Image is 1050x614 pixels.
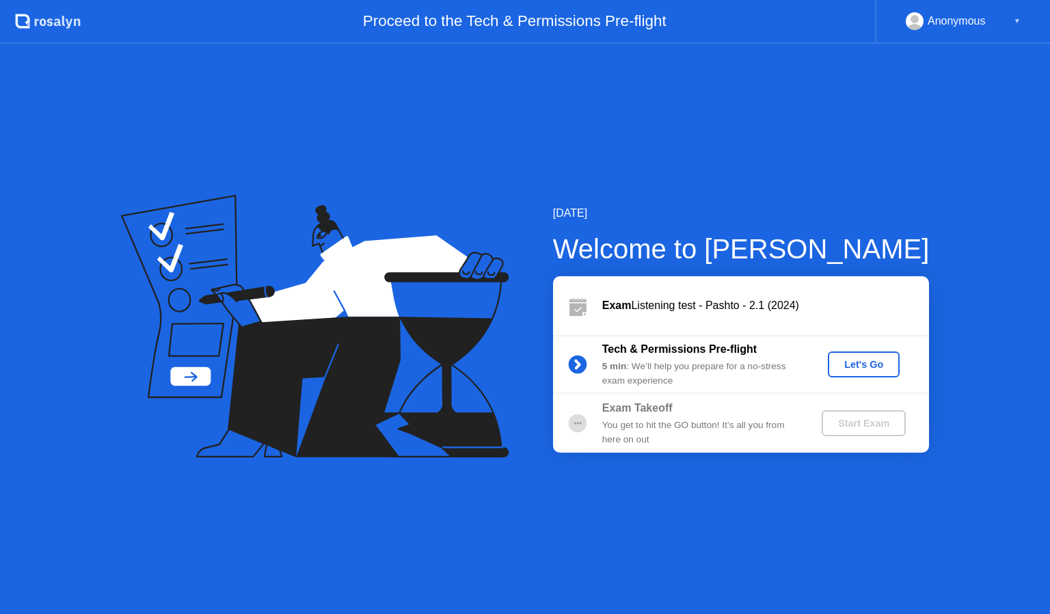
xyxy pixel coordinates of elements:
button: Start Exam [822,410,906,436]
b: 5 min [602,361,627,371]
div: Listening test - Pashto - 2.1 (2024) [602,297,929,314]
div: [DATE] [553,205,930,222]
div: Start Exam [827,418,900,429]
div: You get to hit the GO button! It’s all you from here on out [602,418,799,446]
div: Let's Go [833,359,894,370]
div: Welcome to [PERSON_NAME] [553,228,930,269]
div: ▼ [1014,12,1021,30]
b: Tech & Permissions Pre-flight [602,343,757,355]
div: Anonymous [928,12,986,30]
b: Exam Takeoff [602,402,673,414]
b: Exam [602,299,632,311]
button: Let's Go [828,351,900,377]
div: : We’ll help you prepare for a no-stress exam experience [602,360,799,388]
